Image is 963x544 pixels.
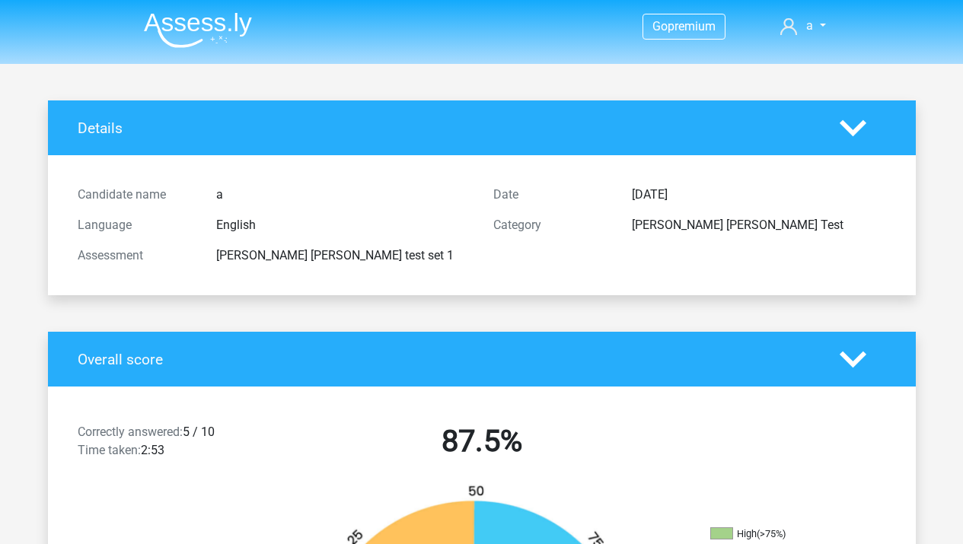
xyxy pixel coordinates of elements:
[205,216,482,234] div: English
[620,186,898,204] div: [DATE]
[482,216,620,234] div: Category
[757,528,786,539] div: (>75%)
[710,527,863,541] li: High
[668,19,716,33] span: premium
[285,423,678,460] h2: 87.5%
[643,16,725,37] a: Gopremium
[66,247,205,265] div: Assessment
[66,216,205,234] div: Language
[205,186,482,204] div: a
[66,423,274,466] div: 5 / 10 2:53
[652,19,668,33] span: Go
[774,17,831,35] a: a
[78,443,141,457] span: Time taken:
[78,425,183,439] span: Correctly answered:
[78,351,817,368] h4: Overall score
[806,18,813,33] span: a
[482,186,620,204] div: Date
[144,12,252,48] img: Assessly
[66,186,205,204] div: Candidate name
[205,247,482,265] div: [PERSON_NAME] [PERSON_NAME] test set 1
[620,216,898,234] div: [PERSON_NAME] [PERSON_NAME] Test
[78,119,817,137] h4: Details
